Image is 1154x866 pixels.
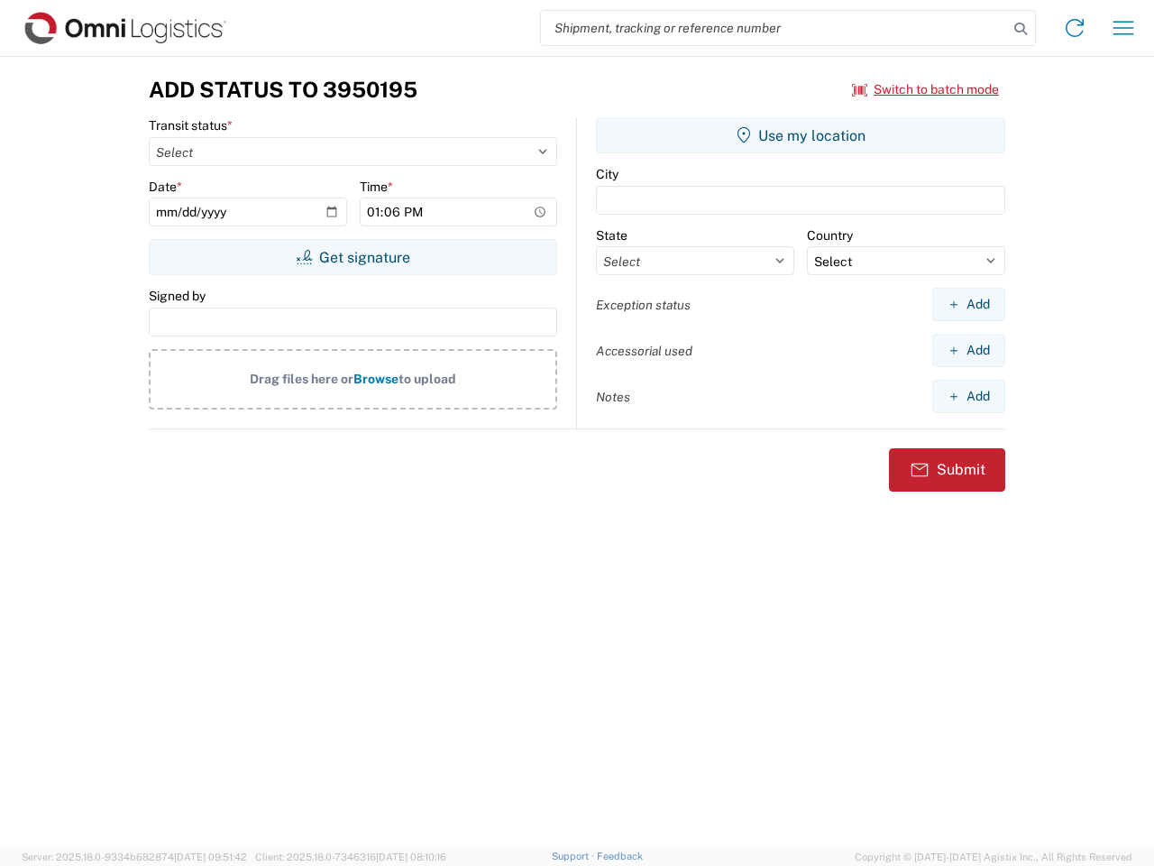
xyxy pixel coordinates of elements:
[807,227,853,244] label: Country
[932,288,1005,321] button: Add
[149,117,233,134] label: Transit status
[855,849,1132,865] span: Copyright © [DATE]-[DATE] Agistix Inc., All Rights Reserved
[149,179,182,195] label: Date
[541,11,1008,45] input: Shipment, tracking or reference number
[22,852,247,862] span: Server: 2025.18.0-9334b682874
[932,380,1005,413] button: Add
[596,389,630,405] label: Notes
[596,297,691,313] label: Exception status
[360,179,393,195] label: Time
[398,372,456,386] span: to upload
[596,227,627,244] label: State
[376,852,446,862] span: [DATE] 08:10:16
[255,852,446,862] span: Client: 2025.18.0-7346316
[552,851,597,861] a: Support
[353,372,398,386] span: Browse
[852,75,999,105] button: Switch to batch mode
[596,117,1005,153] button: Use my location
[250,372,353,386] span: Drag files here or
[149,239,557,275] button: Get signature
[596,166,618,182] label: City
[889,448,1005,492] button: Submit
[149,288,206,304] label: Signed by
[174,852,247,862] span: [DATE] 09:51:42
[597,851,643,861] a: Feedback
[596,343,692,359] label: Accessorial used
[149,77,417,103] h3: Add Status to 3950195
[932,334,1005,367] button: Add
